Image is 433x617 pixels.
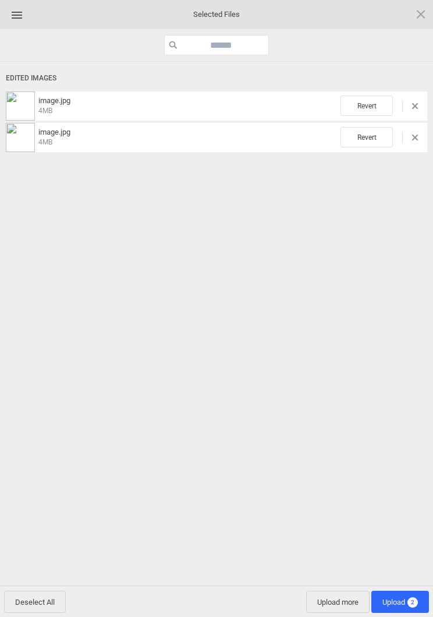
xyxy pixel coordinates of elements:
[382,598,418,607] span: Upload
[38,138,52,146] span: 4MB
[4,591,66,613] span: Deselect All
[340,96,393,116] span: Revert
[38,128,70,136] span: image.jpg
[35,96,340,115] span: image.jpg
[414,8,427,20] span: Click here or hit ESC to close picker
[6,68,427,89] div: Edited Images
[38,107,52,115] span: 4MB
[340,127,393,147] span: Revert
[407,597,418,608] span: 2
[35,128,340,147] span: image.jpg
[6,91,35,121] img: bf880bb3-83f5-4d79-b6d8-67c61c35b94d
[158,9,275,20] span: Selected Files
[371,591,429,613] span: Upload
[38,96,70,105] span: image.jpg
[306,591,370,613] span: Upload more
[6,123,35,152] img: 9de04a91-f180-4f62-94bb-3a2676cc6ee0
